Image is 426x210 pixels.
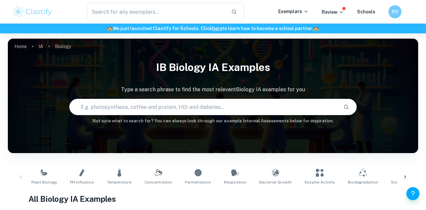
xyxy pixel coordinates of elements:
[12,5,53,18] img: Clastify logo
[145,179,172,185] span: Concentration
[28,193,398,205] h1: All Biology IA Examples
[388,5,401,18] button: PO
[107,26,113,31] span: 🏫
[259,179,292,185] span: Bacterial Growth
[1,25,425,32] h6: We just launched Clastify for Schools. Click to learn how to become a school partner.
[185,179,211,185] span: Fermentation
[313,26,319,31] span: 🏫
[8,86,418,94] p: Type a search phrase to find the most relevant Biology IA examples for you
[278,8,309,15] p: Exemplars
[341,101,352,113] button: Search
[107,179,131,185] span: Temperature
[87,3,226,21] input: Search for any exemplars...
[8,118,418,124] h6: Not sure what to search for? You can always look through our example Internal Assessments below f...
[31,179,57,185] span: Plant Biology
[14,42,27,51] a: Home
[357,9,375,14] a: Schools
[55,43,71,50] p: Biology
[8,57,418,78] h1: IB Biology IA examples
[224,179,246,185] span: Respiration
[212,26,222,31] a: here
[70,98,338,116] input: E.g. photosynthesis, coffee and protein, HDI and diabetes...
[391,8,399,15] h6: PO
[70,179,94,185] span: pH Influence
[406,187,419,200] button: Help and Feedback
[348,179,378,185] span: Biodegradation
[39,42,43,51] a: IA
[305,179,335,185] span: Enzyme Activity
[322,9,344,16] p: Review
